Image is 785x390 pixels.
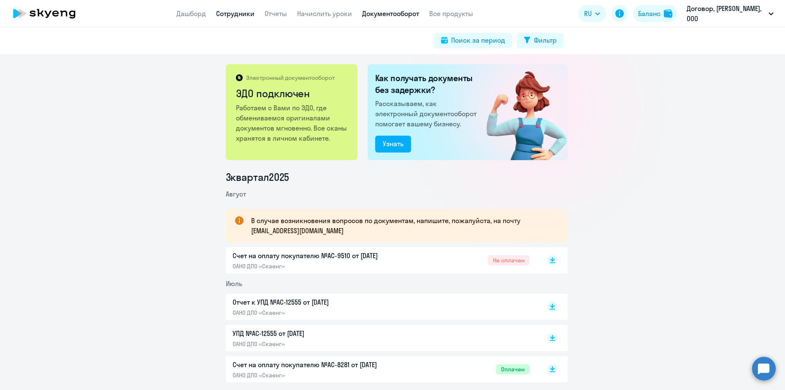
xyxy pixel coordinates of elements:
[578,5,606,22] button: RU
[451,35,505,45] div: Поиск за период
[226,279,242,288] span: Июль
[233,309,410,316] p: ОАНО ДПО «Скаенг»
[233,251,530,270] a: Счет на оплату покупателю №AC-9510 от [DATE]ОАНО ДПО «Скаенг»Не оплачен
[362,9,419,18] a: Документооборот
[233,371,410,379] p: ОАНО ДПО «Скаенг»
[233,360,410,370] p: Счет на оплату покупателю №AC-8281 от [DATE]
[226,170,568,184] li: 3 квартал 2025
[633,5,677,22] button: Балансbalance
[375,136,411,153] button: Узнать
[473,64,568,160] img: connected
[265,9,287,18] a: Отчеты
[496,364,530,374] span: Оплачен
[233,328,530,348] a: УПД №AC-12555 от [DATE]ОАНО ДПО «Скаенг»
[216,9,254,18] a: Сотрудники
[233,262,410,270] p: ОАНО ДПО «Скаенг»
[517,33,563,48] button: Фильтр
[233,328,410,338] p: УПД №AC-12555 от [DATE]
[429,9,473,18] a: Все продукты
[638,8,660,19] div: Баланс
[226,190,246,198] span: Август
[687,3,765,24] p: Договор, [PERSON_NAME], ООО
[236,87,349,100] h2: ЭДО подключен
[682,3,778,24] button: Договор, [PERSON_NAME], ООО
[233,251,410,261] p: Счет на оплату покупателю №AC-9510 от [DATE]
[664,9,672,18] img: balance
[233,340,410,348] p: ОАНО ДПО «Скаенг»
[434,33,512,48] button: Поиск за период
[251,215,552,236] p: В случае возникновения вопросов по документам, напишите, пожалуйста, на почту [EMAIL_ADDRESS][DOM...
[233,297,410,307] p: Отчет к УПД №AC-12555 от [DATE]
[584,8,592,19] span: RU
[176,9,206,18] a: Дашборд
[236,103,349,143] p: Работаем с Вами по ЭДО, где обмениваемся оригиналами документов мгновенно. Все сканы хранятся в л...
[233,360,530,379] a: Счет на оплату покупателю №AC-8281 от [DATE]ОАНО ДПО «Скаенг»Оплачен
[246,74,335,82] p: Электронный документооборот
[233,297,530,316] a: Отчет к УПД №AC-12555 от [DATE]ОАНО ДПО «Скаенг»
[383,139,403,149] div: Узнать
[488,255,530,265] span: Не оплачен
[534,35,557,45] div: Фильтр
[375,98,480,129] p: Рассказываем, как электронный документооборот помогает вашему бизнесу.
[375,72,480,96] h2: Как получать документы без задержки?
[297,9,352,18] a: Начислить уроки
